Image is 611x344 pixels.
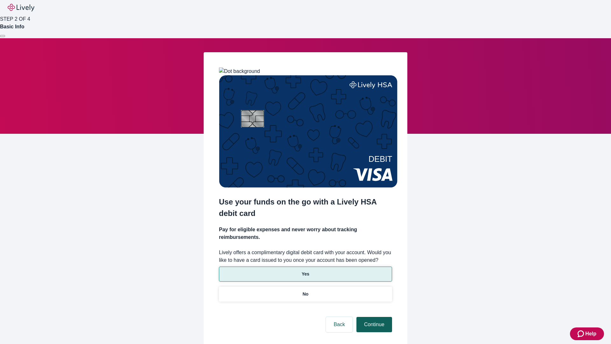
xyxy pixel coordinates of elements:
[578,330,585,338] svg: Zendesk support icon
[219,75,397,188] img: Debit card
[356,317,392,332] button: Continue
[326,317,353,332] button: Back
[219,226,392,241] h4: Pay for eligible expenses and never worry about tracking reimbursements.
[302,271,309,277] p: Yes
[303,291,309,297] p: No
[219,68,260,75] img: Dot background
[219,196,392,219] h2: Use your funds on the go with a Lively HSA debit card
[219,287,392,302] button: No
[585,330,596,338] span: Help
[219,249,392,264] label: Lively offers a complimentary digital debit card with your account. Would you like to have a card...
[570,327,604,340] button: Zendesk support iconHelp
[219,267,392,282] button: Yes
[8,4,34,11] img: Lively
